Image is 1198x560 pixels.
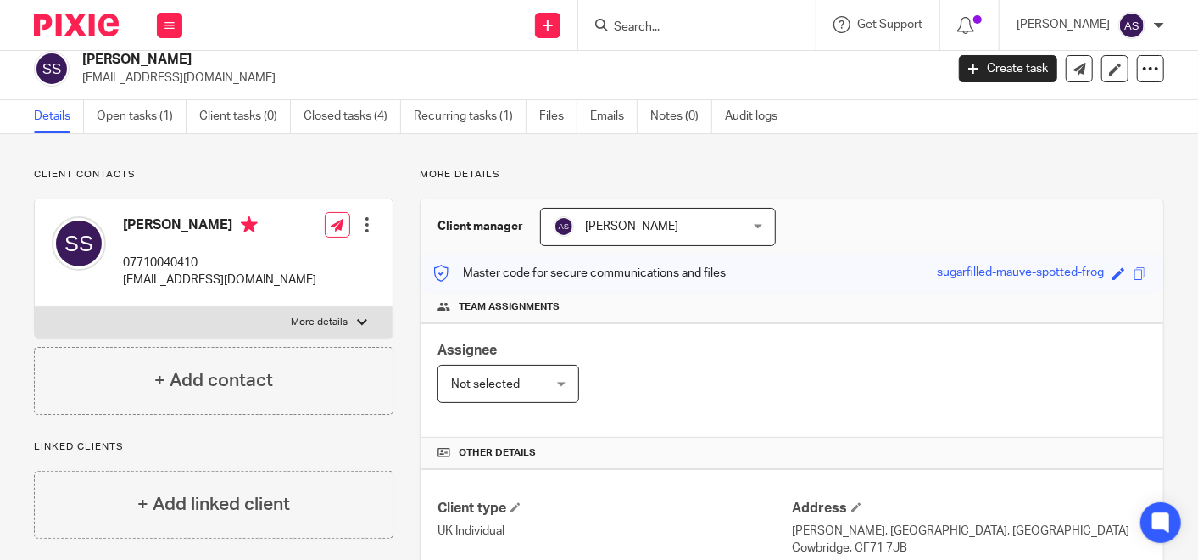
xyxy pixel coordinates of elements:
h3: Client manager [437,218,523,235]
h2: [PERSON_NAME] [82,51,763,69]
p: 07710040410 [123,255,316,272]
div: sugarfilled-mauve-spotted-frog [937,264,1104,283]
a: Open tasks (1) [97,100,187,133]
p: Cowbridge, CF71 7JB [792,540,1146,557]
p: Master code for secure communications and files [433,265,726,282]
a: Client tasks (0) [199,100,291,133]
p: UK Individual [437,523,792,540]
h4: Client type [437,500,792,518]
span: [PERSON_NAME] [585,221,678,232]
p: [EMAIL_ADDRESS][DOMAIN_NAME] [82,70,933,87]
p: [EMAIL_ADDRESS][DOMAIN_NAME] [123,272,316,288]
a: Closed tasks (4) [304,100,401,133]
h4: + Add linked client [137,491,290,518]
a: Notes (0) [650,100,712,133]
img: svg%3E [554,216,574,237]
p: More details [420,168,1164,182]
p: More details [292,316,348,329]
span: Assignee [437,344,497,357]
a: Emails [590,100,638,133]
a: Audit logs [725,100,790,133]
i: Primary [241,216,258,233]
h4: Address [792,500,1146,518]
h4: + Add contact [154,367,273,394]
img: svg%3E [52,216,106,271]
span: Not selected [451,378,520,390]
img: svg%3E [34,51,70,87]
span: Other details [459,446,536,460]
h4: [PERSON_NAME] [123,216,316,238]
span: Team assignments [459,300,560,314]
p: [PERSON_NAME] [1017,16,1110,33]
a: Files [539,100,577,133]
a: Details [34,100,84,133]
img: svg%3E [1118,12,1145,39]
span: Get Support [857,19,922,31]
img: Pixie [34,14,119,36]
p: [PERSON_NAME], [GEOGRAPHIC_DATA], [GEOGRAPHIC_DATA] [792,523,1146,540]
p: Client contacts [34,168,393,182]
a: Create task [959,55,1057,82]
a: Recurring tasks (1) [414,100,527,133]
input: Search [612,20,765,36]
p: Linked clients [34,440,393,454]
